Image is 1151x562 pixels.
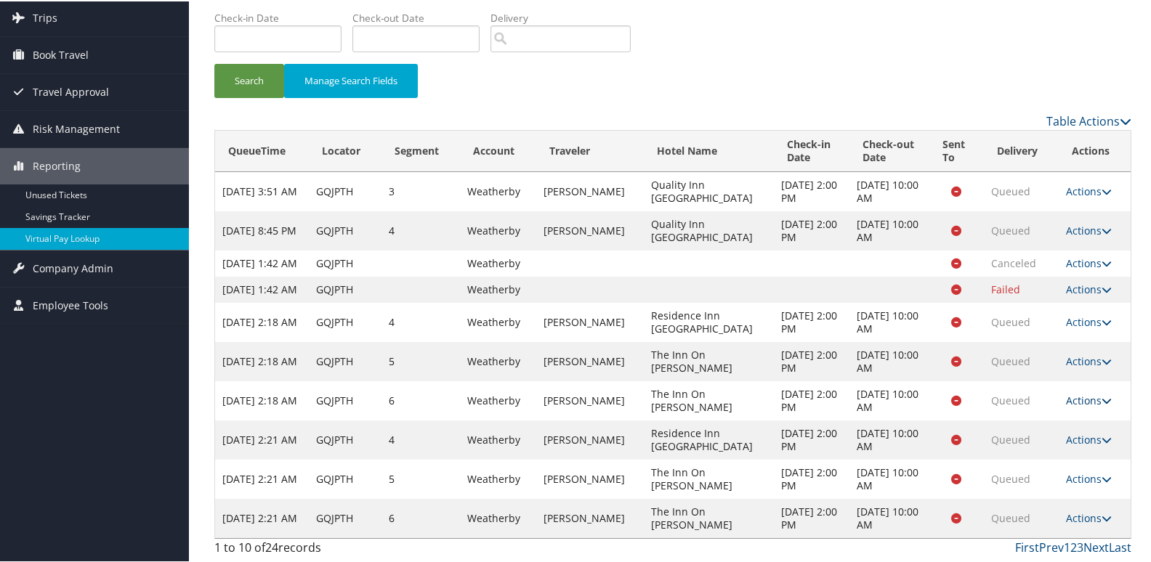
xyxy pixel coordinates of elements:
[1066,431,1112,445] a: Actions
[460,497,536,537] td: Weatherby
[1066,471,1112,484] a: Actions
[381,341,461,380] td: 5
[1015,538,1039,554] a: First
[215,210,309,249] td: [DATE] 8:45 PM
[460,341,536,380] td: Weatherby
[849,129,929,171] th: Check-out Date: activate to sort column ascending
[991,255,1036,269] span: Canceled
[984,129,1059,171] th: Delivery: activate to sort column ascending
[215,171,309,210] td: [DATE] 3:51 AM
[536,458,644,497] td: [PERSON_NAME]
[215,419,309,458] td: [DATE] 2:21 AM
[1066,222,1112,236] a: Actions
[1046,112,1131,128] a: Table Actions
[991,353,1030,367] span: Queued
[644,497,774,537] td: The Inn On [PERSON_NAME]
[33,73,109,109] span: Travel Approval
[1039,538,1064,554] a: Prev
[849,419,929,458] td: [DATE] 10:00 AM
[1059,129,1131,171] th: Actions
[381,171,461,210] td: 3
[991,510,1030,524] span: Queued
[309,129,381,171] th: Locator: activate to sort column ascending
[1109,538,1131,554] a: Last
[774,458,849,497] td: [DATE] 2:00 PM
[1066,183,1112,197] a: Actions
[1077,538,1083,554] a: 3
[284,62,418,97] button: Manage Search Fields
[215,249,309,275] td: [DATE] 1:42 AM
[460,419,536,458] td: Weatherby
[774,210,849,249] td: [DATE] 2:00 PM
[774,301,849,341] td: [DATE] 2:00 PM
[215,497,309,537] td: [DATE] 2:21 AM
[536,419,644,458] td: [PERSON_NAME]
[215,301,309,341] td: [DATE] 2:18 AM
[33,286,108,322] span: Employee Tools
[774,341,849,380] td: [DATE] 2:00 PM
[381,129,461,171] th: Segment: activate to sort column ascending
[33,110,120,146] span: Risk Management
[381,497,461,537] td: 6
[265,538,278,554] span: 24
[1066,255,1112,269] a: Actions
[1066,510,1112,524] a: Actions
[849,497,929,537] td: [DATE] 10:00 AM
[644,341,774,380] td: The Inn On [PERSON_NAME]
[849,380,929,419] td: [DATE] 10:00 AM
[929,129,984,171] th: Sent To: activate to sort column ascending
[644,171,774,210] td: Quality Inn [GEOGRAPHIC_DATA]
[381,380,461,419] td: 6
[991,183,1030,197] span: Queued
[381,419,461,458] td: 4
[536,301,644,341] td: [PERSON_NAME]
[214,537,427,562] div: 1 to 10 of records
[1064,538,1070,554] a: 1
[215,129,309,171] th: QueueTime: activate to sort column descending
[460,275,536,301] td: Weatherby
[1066,353,1112,367] a: Actions
[381,301,461,341] td: 4
[309,249,381,275] td: GQJPTH
[849,301,929,341] td: [DATE] 10:00 AM
[644,419,774,458] td: Residence Inn [GEOGRAPHIC_DATA]
[1066,281,1112,295] a: Actions
[849,458,929,497] td: [DATE] 10:00 AM
[381,458,461,497] td: 5
[460,249,536,275] td: Weatherby
[644,210,774,249] td: Quality Inn [GEOGRAPHIC_DATA]
[309,380,381,419] td: GQJPTH
[33,36,89,72] span: Book Travel
[991,314,1030,327] span: Queued
[991,431,1030,445] span: Queued
[644,129,774,171] th: Hotel Name: activate to sort column ascending
[991,392,1030,406] span: Queued
[460,129,536,171] th: Account: activate to sort column ascending
[33,147,81,183] span: Reporting
[536,210,644,249] td: [PERSON_NAME]
[849,171,929,210] td: [DATE] 10:00 AM
[1083,538,1109,554] a: Next
[33,249,113,285] span: Company Admin
[309,275,381,301] td: GQJPTH
[309,171,381,210] td: GQJPTH
[381,210,461,249] td: 4
[460,458,536,497] td: Weatherby
[215,275,309,301] td: [DATE] 1:42 AM
[1070,538,1077,554] a: 2
[849,341,929,380] td: [DATE] 10:00 AM
[309,458,381,497] td: GQJPTH
[214,62,284,97] button: Search
[460,210,536,249] td: Weatherby
[309,419,381,458] td: GQJPTH
[309,301,381,341] td: GQJPTH
[309,341,381,380] td: GQJPTH
[309,497,381,537] td: GQJPTH
[774,419,849,458] td: [DATE] 2:00 PM
[774,380,849,419] td: [DATE] 2:00 PM
[536,341,644,380] td: [PERSON_NAME]
[352,9,490,24] label: Check-out Date
[215,341,309,380] td: [DATE] 2:18 AM
[536,497,644,537] td: [PERSON_NAME]
[460,380,536,419] td: Weatherby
